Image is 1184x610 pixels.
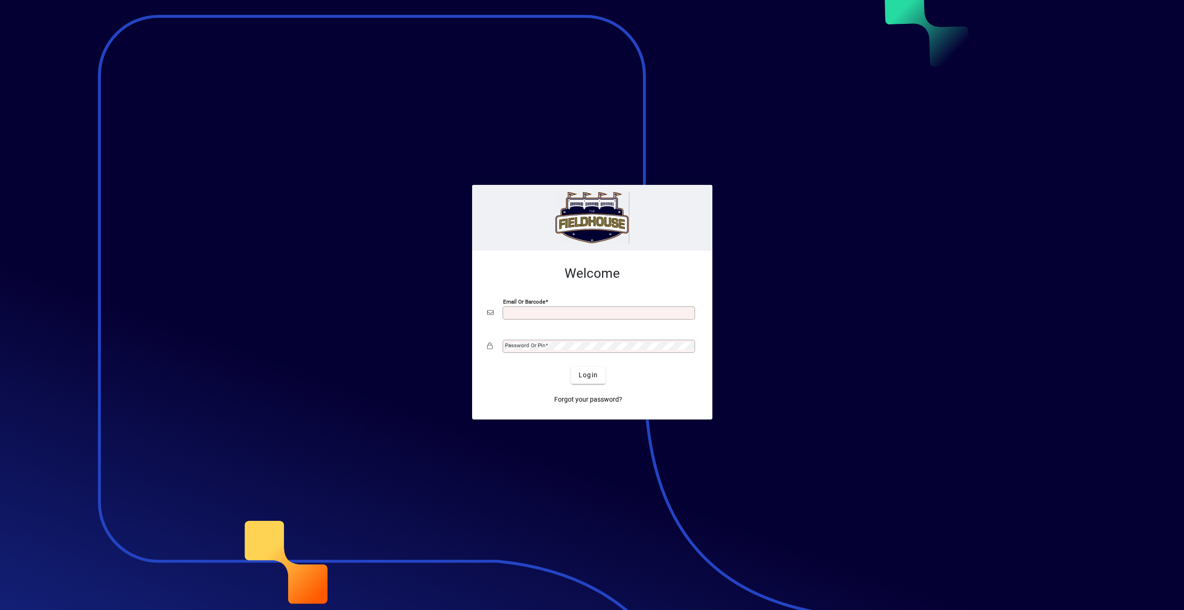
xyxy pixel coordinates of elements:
span: Forgot your password? [554,395,622,404]
span: Login [579,370,598,380]
button: Login [571,367,605,384]
mat-label: Email or Barcode [503,298,545,305]
mat-label: Password or Pin [505,342,545,349]
a: Forgot your password? [550,391,626,408]
h2: Welcome [487,266,697,282]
